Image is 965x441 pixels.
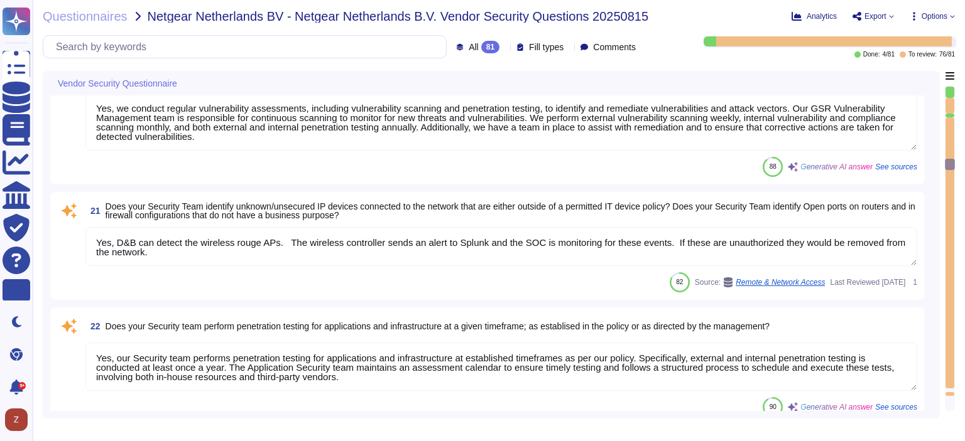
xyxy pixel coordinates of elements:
span: Generative AI answer [800,163,873,171]
textarea: Yes, D&B can detect the wireless rouge APs. The wireless controller sends an alert to Splunk and ... [85,227,917,266]
span: Remote & Network Access [736,279,825,286]
span: 76 / 81 [939,51,955,58]
span: To review: [908,51,937,58]
span: 4 / 81 [882,51,894,58]
span: Done: [863,51,880,58]
span: Last Reviewed [DATE] [830,279,905,286]
input: Search by keywords [50,36,446,58]
span: Does your Security Team identify unknown/unsecured IP devices connected to the network that are e... [106,201,915,220]
span: See sources [875,163,917,171]
textarea: Yes, our Security team performs penetration testing for applications and infrastructure at establ... [85,343,917,391]
span: 1 [910,279,917,286]
span: Vendor Security Questionnaire [58,79,177,88]
span: 22 [85,322,101,331]
span: Export [864,13,886,20]
span: Analytics [807,13,837,20]
span: 21 [85,206,101,215]
span: Generative AI answer [800,403,873,411]
span: 90 [770,403,777,410]
img: user [5,408,28,431]
span: Options [922,13,947,20]
span: Does your Security team perform penetration testing for applications and infrastructure at a give... [106,321,770,331]
div: 81 [481,41,499,53]
span: Netgear Netherlands BV - Netgear Netherlands B.V. Vendor Security Questions 20250815 [148,10,649,23]
span: 82 [676,279,683,285]
span: See sources [875,403,917,411]
button: user [3,406,36,433]
span: Questionnaires [43,10,128,23]
textarea: Yes, we conduct regular vulnerability assessments, including vulnerability scanning and penetrati... [85,93,917,151]
span: 88 [770,163,777,170]
span: All [469,43,479,51]
span: Source: [695,277,826,287]
button: Analytics [792,11,837,21]
div: 9+ [18,382,26,390]
span: Fill types [529,43,564,51]
span: Comments [593,43,636,51]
